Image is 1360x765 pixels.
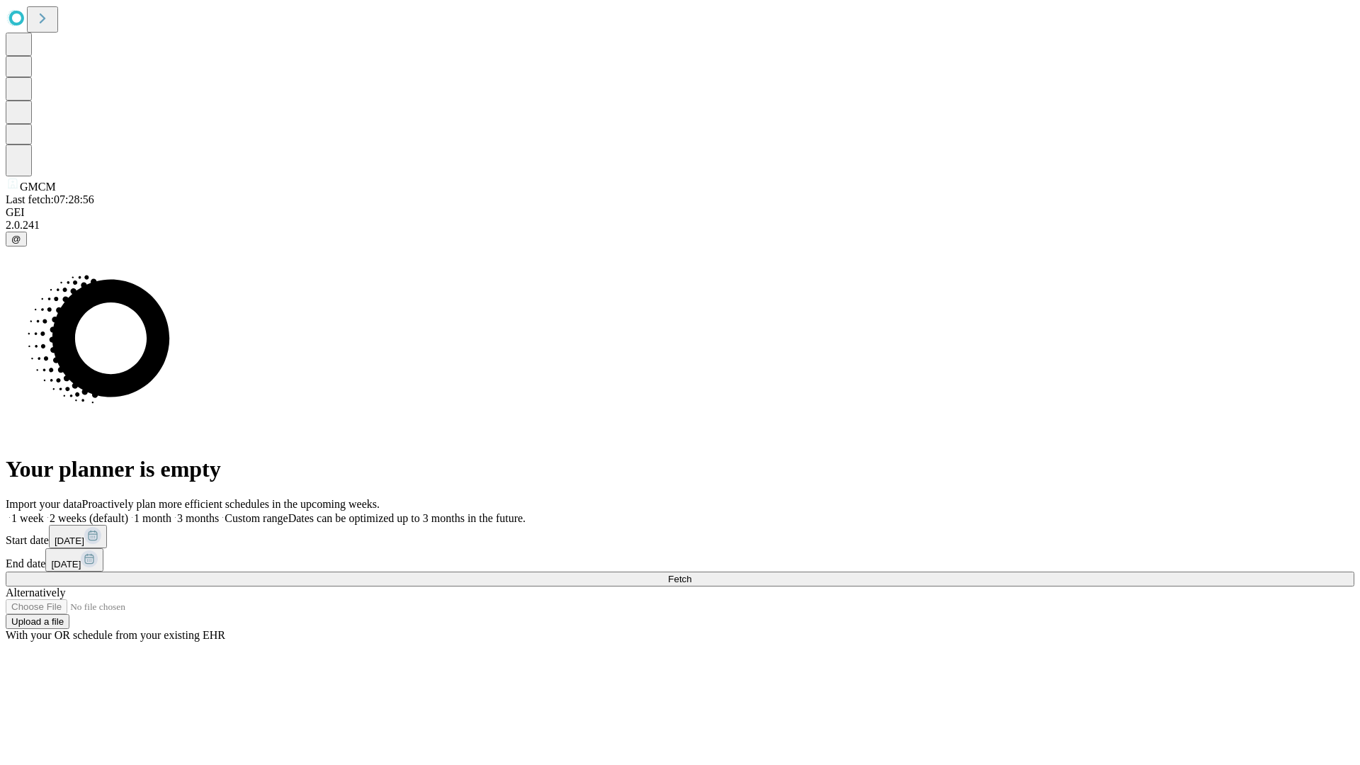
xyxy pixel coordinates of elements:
[6,498,82,510] span: Import your data
[6,572,1354,586] button: Fetch
[20,181,56,193] span: GMCM
[6,525,1354,548] div: Start date
[45,548,103,572] button: [DATE]
[6,219,1354,232] div: 2.0.241
[6,629,225,641] span: With your OR schedule from your existing EHR
[225,512,288,524] span: Custom range
[134,512,171,524] span: 1 month
[177,512,219,524] span: 3 months
[6,232,27,246] button: @
[6,206,1354,219] div: GEI
[11,512,44,524] span: 1 week
[6,548,1354,572] div: End date
[55,535,84,546] span: [DATE]
[49,525,107,548] button: [DATE]
[288,512,526,524] span: Dates can be optimized up to 3 months in the future.
[6,456,1354,482] h1: Your planner is empty
[668,574,691,584] span: Fetch
[6,614,69,629] button: Upload a file
[82,498,380,510] span: Proactively plan more efficient schedules in the upcoming weeks.
[11,234,21,244] span: @
[50,512,128,524] span: 2 weeks (default)
[51,559,81,569] span: [DATE]
[6,586,65,599] span: Alternatively
[6,193,94,205] span: Last fetch: 07:28:56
